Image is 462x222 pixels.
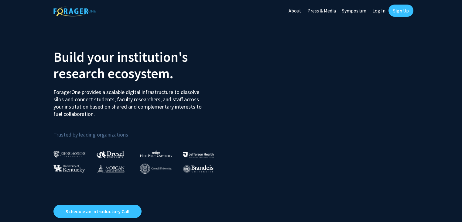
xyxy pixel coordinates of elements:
h2: Build your institution's research ecosystem. [53,49,227,82]
img: Drexel University [97,151,124,158]
img: ForagerOne Logo [53,6,96,16]
img: High Point University [140,150,172,157]
img: Johns Hopkins University [53,151,86,158]
img: Cornell University [140,164,172,174]
p: ForagerOne provides a scalable digital infrastructure to dissolve silos and connect students, fac... [53,84,206,118]
p: Trusted by leading organizations [53,123,227,139]
img: University of Kentucky [53,165,85,173]
img: Morgan State University [97,165,125,172]
a: Sign Up [388,5,413,17]
img: Thomas Jefferson University [183,152,214,158]
a: Opens in a new tab [53,205,142,218]
img: Brandeis University [183,165,214,173]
